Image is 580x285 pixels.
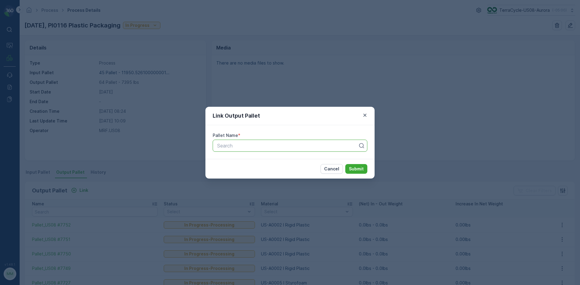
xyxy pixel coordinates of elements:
[217,142,358,149] p: Search
[349,166,364,172] p: Submit
[345,164,367,174] button: Submit
[324,166,339,172] p: Cancel
[321,164,343,174] button: Cancel
[213,133,238,138] label: Pallet Name
[213,112,260,120] p: Link Output Pallet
